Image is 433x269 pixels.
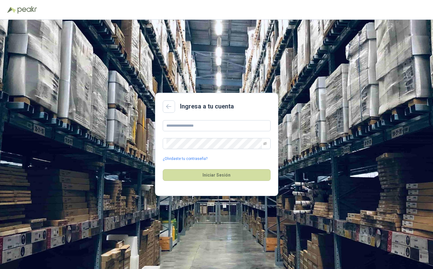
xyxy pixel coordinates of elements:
[163,169,271,181] button: Iniciar Sesión
[163,156,207,162] a: ¿Olvidaste tu contraseña?
[263,142,267,145] span: eye-invisible
[7,7,16,13] img: Logo
[180,102,234,111] h2: Ingresa a tu cuenta
[17,6,37,14] img: Peakr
